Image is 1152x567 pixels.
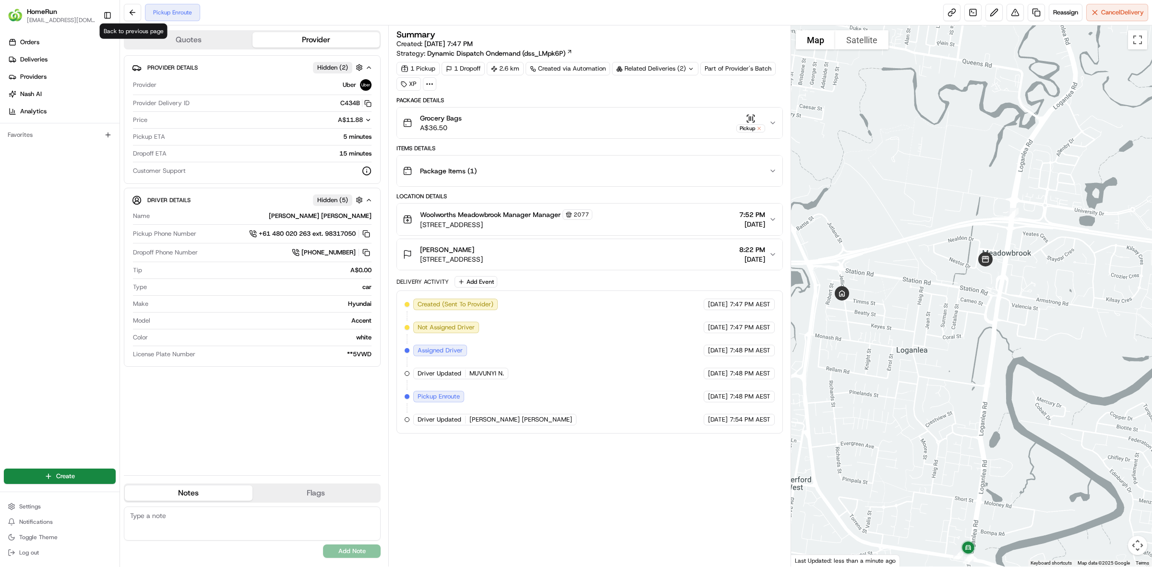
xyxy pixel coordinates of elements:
[739,219,765,229] span: [DATE]
[1053,8,1078,17] span: Reassign
[133,266,142,275] span: Tip
[100,24,168,39] div: Back to previous page
[19,503,41,510] span: Settings
[133,316,150,325] span: Model
[343,81,356,89] span: Uber
[418,323,475,332] span: Not Assigned Driver
[4,531,116,544] button: Toggle Theme
[154,316,372,325] div: Accent
[396,97,783,104] div: Package Details
[418,415,461,424] span: Driver Updated
[420,123,462,133] span: A$36.50
[4,52,120,67] a: Deliveries
[396,145,783,152] div: Items Details
[1049,4,1082,21] button: Reassign
[154,212,372,220] div: [PERSON_NAME] [PERSON_NAME]
[133,149,167,158] span: Dropoff ETA
[313,194,365,206] button: Hidden (5)
[739,254,765,264] span: [DATE]
[396,62,440,75] div: 1 Pickup
[317,196,348,205] span: Hidden ( 5 )
[708,415,728,424] span: [DATE]
[526,62,610,75] a: Created via Automation
[574,211,589,218] span: 2077
[4,86,120,102] a: Nash AI
[20,90,42,98] span: Nash AI
[56,472,75,481] span: Create
[708,369,728,378] span: [DATE]
[133,350,195,359] span: License Plate Number
[708,323,728,332] span: [DATE]
[147,64,198,72] span: Provider Details
[424,39,473,48] span: [DATE] 7:47 PM
[1086,4,1148,21] button: CancelDelivery
[125,485,252,501] button: Notes
[1101,8,1144,17] span: Cancel Delivery
[27,16,96,24] span: [EMAIL_ADDRESS][DOMAIN_NAME]
[793,554,825,567] img: Google
[151,283,372,291] div: car
[169,133,372,141] div: 5 minutes
[708,392,728,401] span: [DATE]
[133,81,156,89] span: Provider
[4,500,116,513] button: Settings
[20,55,48,64] span: Deliveries
[397,239,782,270] button: [PERSON_NAME][STREET_ADDRESS]8:22 PM[DATE]
[736,124,765,133] div: Pickup
[730,300,770,309] span: 7:47 PM AEST
[133,133,165,141] span: Pickup ETA
[455,276,497,288] button: Add Event
[397,156,782,186] button: Package Items (1)
[132,60,372,75] button: Provider DetailsHidden (2)
[19,533,58,541] span: Toggle Theme
[736,114,765,133] button: Pickup
[259,229,356,238] span: +61 480 020 263 ext. 98317050
[252,485,380,501] button: Flags
[730,369,770,378] span: 7:48 PM AEST
[19,549,39,556] span: Log out
[396,48,573,58] div: Strategy:
[133,300,148,308] span: Make
[252,32,380,48] button: Provider
[739,210,765,219] span: 7:52 PM
[1004,204,1022,222] div: 2
[338,116,363,124] span: A$11.88
[360,79,372,91] img: uber-new-logo.jpeg
[4,546,116,559] button: Log out
[4,469,116,484] button: Create
[420,210,561,219] span: Woolworths Meadowbrook Manager Manager
[4,69,120,84] a: Providers
[20,107,47,116] span: Analytics
[4,35,120,50] a: Orders
[292,247,372,258] a: [PHONE_NUMBER]
[420,220,592,229] span: [STREET_ADDRESS]
[20,72,47,81] span: Providers
[20,38,39,47] span: Orders
[418,369,461,378] span: Driver Updated
[19,518,53,526] span: Notifications
[420,245,474,254] span: [PERSON_NAME]
[4,104,120,119] a: Analytics
[397,108,782,138] button: Grocery BagsA$36.50Pickup
[133,333,148,342] span: Color
[791,555,900,567] div: Last Updated: less than a minute ago
[146,266,372,275] div: A$0.00
[287,116,372,124] button: A$11.88
[133,116,147,124] span: Price
[396,30,435,39] h3: Summary
[612,62,698,75] div: Related Deliveries (2)
[133,283,147,291] span: Type
[730,323,770,332] span: 7:47 PM AEST
[133,212,150,220] span: Name
[469,415,572,424] span: [PERSON_NAME] [PERSON_NAME]
[133,248,198,257] span: Dropoff Phone Number
[708,300,728,309] span: [DATE]
[396,77,421,91] div: XP
[793,554,825,567] a: Open this area in Google Maps (opens a new window)
[133,99,190,108] span: Provider Delivery ID
[730,346,770,355] span: 7:48 PM AEST
[418,300,493,309] span: Created (Sent To Provider)
[796,30,835,49] button: Show street map
[249,229,372,239] a: +61 480 020 263 ext. 98317050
